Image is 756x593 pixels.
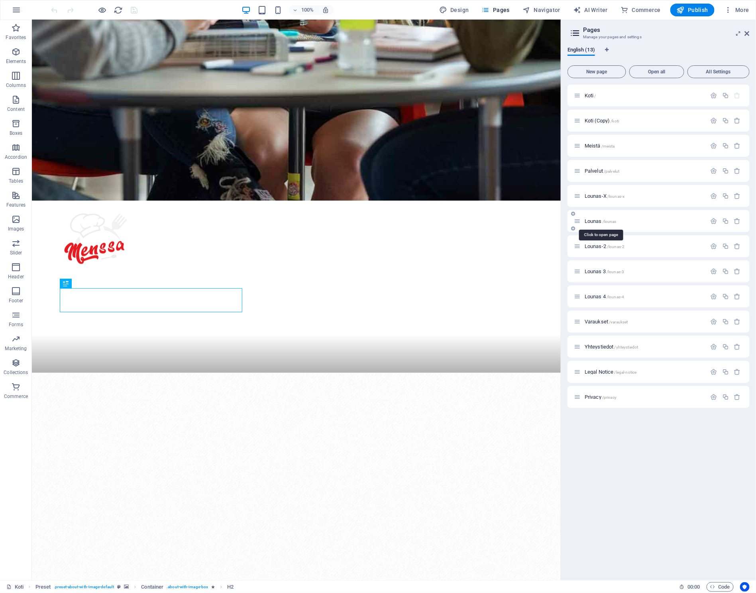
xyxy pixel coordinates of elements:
[35,582,51,592] span: Click to select. Double-click to edit
[677,6,708,14] span: Publish
[117,585,121,589] i: This element is a customizable preset
[585,93,596,99] span: Click to open page
[601,144,615,148] span: /meista
[124,585,129,589] i: This element contains a background
[740,582,750,592] button: Usercentrics
[711,117,717,124] div: Settings
[519,4,564,16] button: Navigator
[722,268,729,275] div: Duplicate
[585,344,638,350] span: Click to open page
[8,274,24,280] p: Header
[734,167,741,174] div: Remove
[607,194,624,199] span: /lounas-x
[722,343,729,350] div: Duplicate
[595,94,596,98] span: /
[582,219,707,224] div: Lounas/lounas
[582,269,707,274] div: Lounas 3/lounas-3
[711,218,717,225] div: Settings
[522,6,560,14] span: Navigator
[585,394,617,400] span: Click to open page
[10,250,22,256] p: Slider
[7,106,25,112] p: Content
[711,243,717,250] div: Settings
[615,345,638,349] span: /yhteystiedot
[436,4,472,16] button: Design
[5,154,27,160] p: Accordion
[585,168,619,174] span: Click to open page
[734,117,741,124] div: Remove
[4,369,28,376] p: Collections
[722,293,729,300] div: Duplicate
[6,82,26,89] p: Columns
[583,26,750,33] h2: Pages
[9,178,23,184] p: Tables
[4,393,28,400] p: Commerce
[582,118,707,123] div: Koti (Copy)/koti
[567,65,626,78] button: New page
[722,218,729,225] div: Duplicate
[707,582,734,592] button: Code
[633,69,681,74] span: Open all
[722,193,729,199] div: Duplicate
[585,369,636,375] span: Click to open page
[8,226,24,232] p: Images
[734,142,741,149] div: Remove
[734,268,741,275] div: Remove
[670,4,715,16] button: Publish
[322,6,329,14] i: On resize automatically adjust zoom level to fit chosen device.
[711,268,717,275] div: Settings
[722,243,729,250] div: Duplicate
[582,93,707,98] div: Koti/
[711,293,717,300] div: Settings
[582,319,707,324] div: Varaukset/varaukset
[722,318,729,325] div: Duplicate
[734,318,741,325] div: Remove
[711,343,717,350] div: Settings
[711,394,717,400] div: Settings
[607,295,624,299] span: /lounas-4
[585,193,624,199] span: Click to open page
[6,34,26,41] p: Favorites
[585,319,628,325] span: Click to open page
[6,582,24,592] a: Click to cancel selection. Double-click to open Pages
[211,585,215,589] i: Element contains an animation
[722,117,729,124] div: Duplicate
[585,143,615,149] span: Click to open page
[609,320,628,324] span: /varaukset
[734,343,741,350] div: Remove
[6,202,26,208] p: Features
[9,297,23,304] p: Footer
[10,130,23,136] p: Boxes
[734,394,741,400] div: Remove
[479,4,513,16] button: Pages
[711,167,717,174] div: Settings
[734,243,741,250] div: Remove
[722,368,729,375] div: Duplicate
[615,370,637,374] span: /legal-notice
[734,293,741,300] div: Remove
[711,368,717,375] div: Settings
[9,321,23,328] p: Forms
[585,243,624,249] span: Click to open page
[141,582,163,592] span: Click to select. Double-click to edit
[114,5,123,15] button: reload
[621,6,661,14] span: Commerce
[570,4,611,16] button: AI Writer
[582,369,707,374] div: Legal Notice/legal-notice
[582,143,707,148] div: Meistä/meista
[607,270,624,274] span: /lounas-3
[582,394,707,400] div: Privacy/privacy
[582,193,707,199] div: Lounas-X/lounas-x
[734,368,741,375] div: Remove
[734,218,741,225] div: Remove
[711,142,717,149] div: Settings
[228,582,234,592] span: Click to select. Double-click to edit
[711,193,717,199] div: Settings
[585,218,617,224] span: Lounas
[301,5,314,15] h6: 100%
[679,582,700,592] h6: Session time
[573,6,608,14] span: AI Writer
[436,4,472,16] div: Design (Ctrl+Alt+Y)
[582,244,707,249] div: Lounas-2/lounas-2
[571,69,622,74] span: New page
